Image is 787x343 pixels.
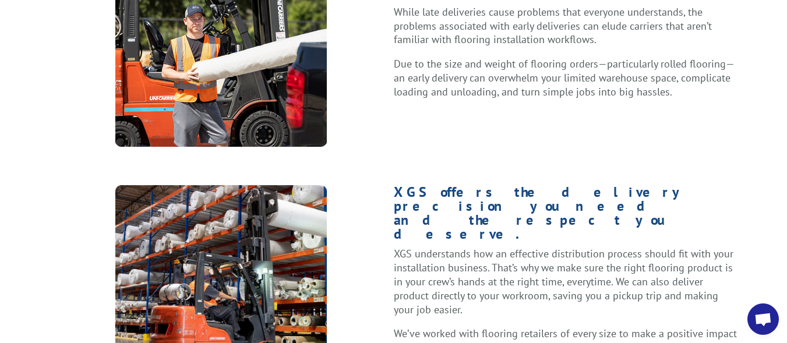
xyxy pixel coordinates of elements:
div: Open chat [747,303,779,335]
p: Due to the size and weight of flooring orders—particularly rolled flooring—an early delivery can ... [394,57,739,98]
h1: XGS offers the delivery precision you need and the respect you deserve. [394,185,739,247]
p: While late deliveries cause problems that everyone understands, the problems associated with earl... [394,5,739,57]
p: XGS understands how an effective distribution process should fit with your installation business.... [394,247,739,327]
